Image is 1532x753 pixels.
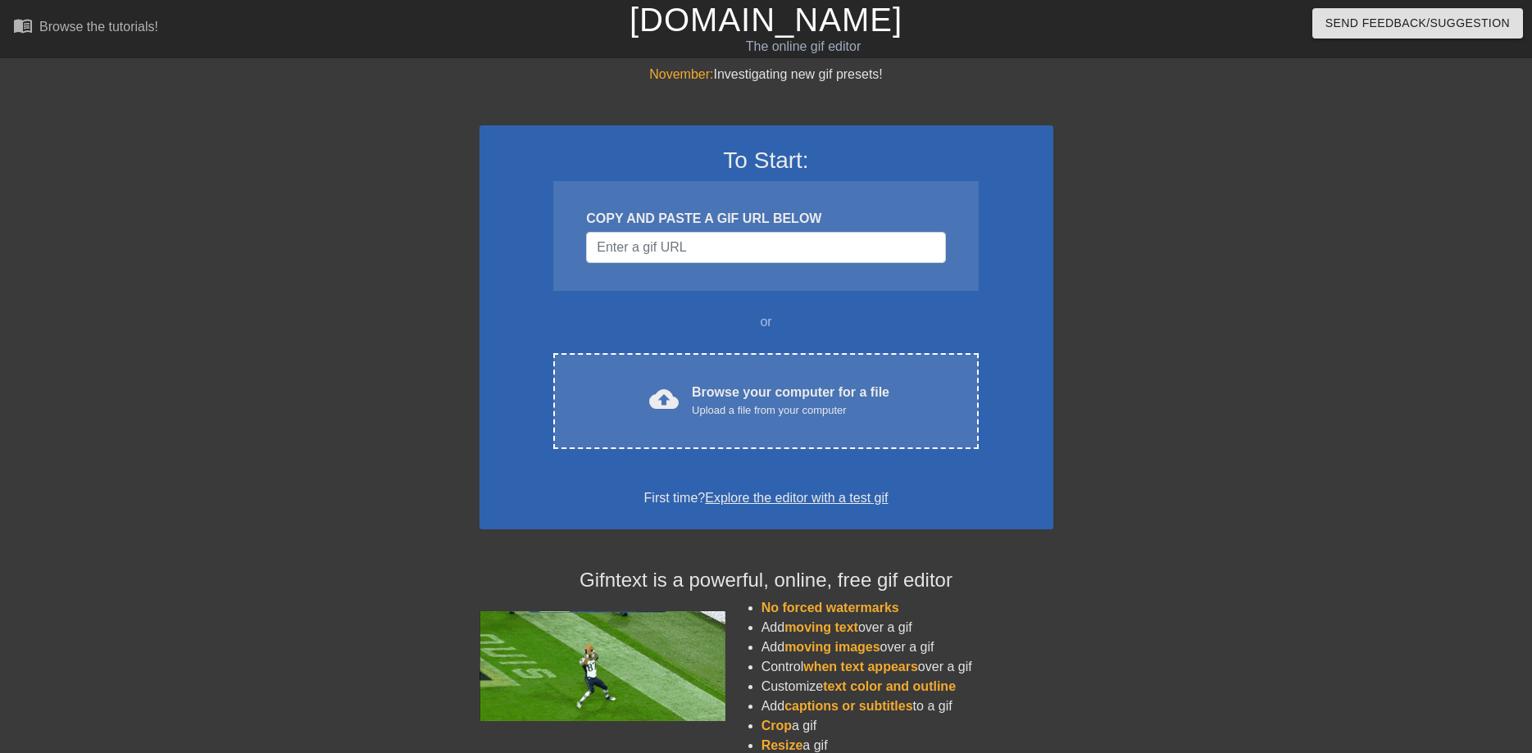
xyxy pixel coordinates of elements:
[480,569,1053,592] h4: Gifntext is a powerful, online, free gif editor
[39,20,158,34] div: Browse the tutorials!
[1325,13,1510,34] span: Send Feedback/Suggestion
[761,738,803,752] span: Resize
[761,696,1053,716] li: Add to a gif
[13,16,33,35] span: menu_book
[501,488,1032,508] div: First time?
[649,384,679,414] span: cloud_upload
[692,402,889,419] div: Upload a file from your computer
[586,209,945,229] div: COPY AND PASTE A GIF URL BELOW
[784,620,858,634] span: moving text
[784,640,880,654] span: moving images
[761,716,1053,736] li: a gif
[480,611,725,721] img: football_small.gif
[761,677,1053,696] li: Customize
[630,2,902,38] a: [DOMAIN_NAME]
[13,16,158,41] a: Browse the tutorials!
[803,660,918,674] span: when text appears
[692,383,889,419] div: Browse your computer for a file
[761,657,1053,677] li: Control over a gif
[519,37,1088,57] div: The online gif editor
[761,719,792,733] span: Crop
[761,601,899,615] span: No forced watermarks
[823,679,956,693] span: text color and outline
[784,699,912,713] span: captions or subtitles
[761,618,1053,637] li: Add over a gif
[586,232,945,263] input: Username
[705,491,888,505] a: Explore the editor with a test gif
[649,67,713,81] span: November:
[501,147,1032,175] h3: To Start:
[480,65,1053,84] div: Investigating new gif presets!
[761,637,1053,657] li: Add over a gif
[522,312,1011,332] div: or
[1312,8,1523,39] button: Send Feedback/Suggestion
